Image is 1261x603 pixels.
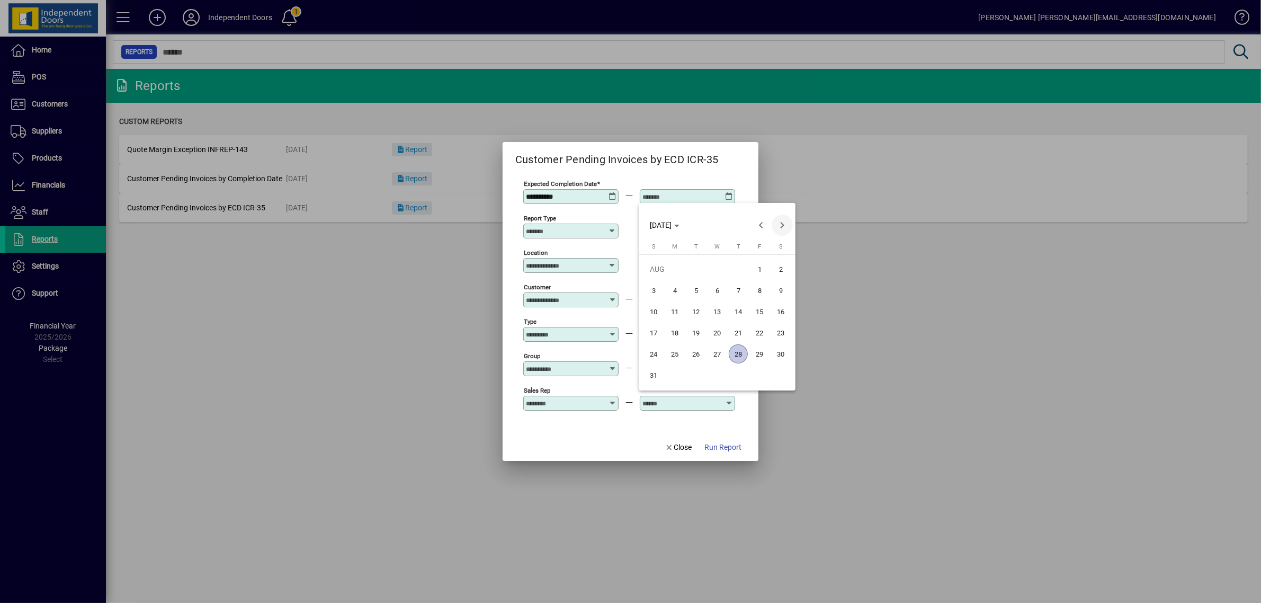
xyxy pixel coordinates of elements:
[685,301,706,322] button: Tue Aug 12 2025
[771,344,790,363] span: 30
[714,243,720,250] span: W
[706,280,728,301] button: Wed Aug 06 2025
[643,301,664,322] button: Sun Aug 10 2025
[729,344,748,363] span: 28
[708,323,727,342] span: 20
[770,343,791,365] button: Sat Aug 30 2025
[772,215,793,236] button: Next month
[771,302,790,321] span: 16
[750,215,772,236] button: Previous month
[665,323,684,342] span: 18
[749,301,770,322] button: Fri Aug 15 2025
[685,343,706,365] button: Tue Aug 26 2025
[686,344,705,363] span: 26
[728,301,749,322] button: Thu Aug 14 2025
[664,322,685,343] button: Mon Aug 18 2025
[729,302,748,321] span: 14
[737,243,740,250] span: T
[749,343,770,365] button: Fri Aug 29 2025
[643,343,664,365] button: Sun Aug 24 2025
[750,344,769,363] span: 29
[644,281,663,300] span: 3
[729,323,748,342] span: 21
[685,322,706,343] button: Tue Aug 19 2025
[686,302,705,321] span: 12
[646,216,684,235] button: Choose month and year
[665,344,684,363] span: 25
[644,323,663,342] span: 17
[644,302,663,321] span: 10
[750,302,769,321] span: 15
[708,302,727,321] span: 13
[706,301,728,322] button: Wed Aug 13 2025
[770,301,791,322] button: Sat Aug 16 2025
[706,322,728,343] button: Wed Aug 20 2025
[749,259,770,280] button: Fri Aug 01 2025
[643,365,664,386] button: Sun Aug 31 2025
[779,243,783,250] span: S
[771,323,790,342] span: 23
[749,322,770,343] button: Fri Aug 22 2025
[770,259,791,280] button: Sat Aug 02 2025
[686,281,705,300] span: 5
[771,281,790,300] span: 9
[729,281,748,300] span: 7
[644,366,663,385] span: 31
[664,301,685,322] button: Mon Aug 11 2025
[643,322,664,343] button: Sun Aug 17 2025
[728,322,749,343] button: Thu Aug 21 2025
[643,259,749,280] td: AUG
[686,323,705,342] span: 19
[694,243,698,250] span: T
[672,243,677,250] span: M
[685,280,706,301] button: Tue Aug 05 2025
[665,302,684,321] span: 11
[728,280,749,301] button: Thu Aug 07 2025
[771,260,790,279] span: 2
[749,280,770,301] button: Fri Aug 08 2025
[706,343,728,365] button: Wed Aug 27 2025
[644,344,663,363] span: 24
[664,343,685,365] button: Mon Aug 25 2025
[750,260,769,279] span: 1
[750,323,769,342] span: 22
[708,281,727,300] span: 6
[643,280,664,301] button: Sun Aug 03 2025
[652,243,656,250] span: S
[650,221,672,229] span: [DATE]
[750,281,769,300] span: 8
[665,281,684,300] span: 4
[728,343,749,365] button: Thu Aug 28 2025
[708,344,727,363] span: 27
[664,280,685,301] button: Mon Aug 04 2025
[770,322,791,343] button: Sat Aug 23 2025
[770,280,791,301] button: Sat Aug 09 2025
[758,243,761,250] span: F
